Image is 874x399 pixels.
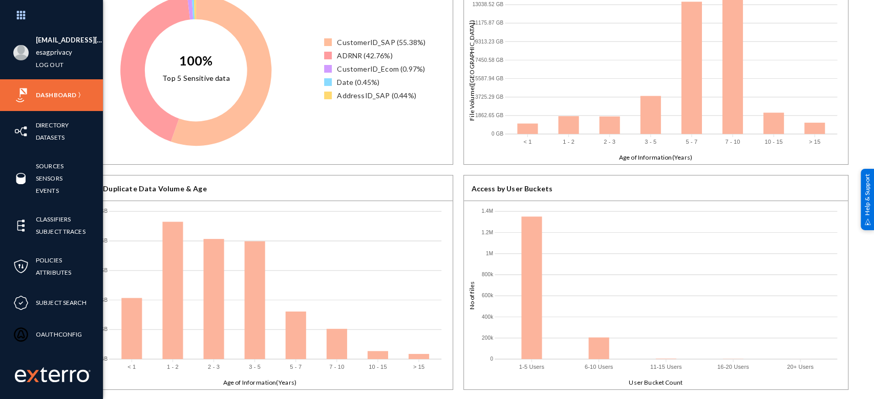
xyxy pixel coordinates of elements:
[36,34,103,47] li: [EMAIL_ADDRESS][DOMAIN_NAME]
[481,208,493,214] text: 1.4M
[36,254,62,266] a: Policies
[523,139,531,145] text: < 1
[36,89,76,101] a: Dashboard
[481,293,493,298] text: 600k
[162,74,230,82] text: Top 5 Sensitive data
[481,314,493,320] text: 400k
[650,364,682,370] text: 11-15 Users
[481,229,493,235] text: 1.2M
[13,45,29,60] img: blank-profile-picture.png
[13,124,29,139] img: icon-inventory.svg
[208,364,220,370] text: 2 - 3
[481,335,493,341] text: 200k
[787,364,814,370] text: 20+ Users
[27,370,39,382] img: exterro-logo.svg
[36,172,62,184] a: Sensors
[619,153,693,161] text: Age of Information(Years)
[337,50,392,61] div: ADRNR (42.76%)
[68,175,453,201] div: Overall Duplicate Data Volume & Age
[290,364,302,370] text: 5 - 7
[686,139,698,145] text: 5 - 7
[491,131,503,137] text: 0 GB
[330,364,345,370] text: 7 - 10
[475,94,503,100] text: 3725.29 GB
[337,63,425,74] div: CustomerID_Ecom (0.97%)
[36,131,65,143] a: Datasets
[36,328,82,340] a: OAuthConfig
[475,76,503,81] text: 5587.94 GB
[13,87,29,103] img: icon-risk-sonar.svg
[179,52,213,68] text: 100%
[36,185,59,196] a: Events
[36,47,72,58] a: esagprivacy
[464,175,848,201] div: Access by User Buckets
[472,2,503,7] text: 13038.52 GB
[468,20,476,121] text: File Volume([GEOGRAPHIC_DATA])
[36,297,87,308] a: Subject Search
[645,139,656,145] text: 3 - 5
[36,59,63,71] a: Log out
[13,295,29,311] img: icon-compliance.svg
[475,57,503,63] text: 7450.58 GB
[490,356,493,362] text: 0
[717,364,749,370] text: 16-20 Users
[36,267,71,278] a: Attributes
[337,77,379,87] div: Date (0.45%)
[36,119,69,131] a: Directory
[337,37,425,48] div: CustomerID_SAP (55.38%)
[861,169,874,230] div: Help & Support
[414,364,425,370] text: > 15
[36,213,71,225] a: Classifiers
[15,367,91,382] img: exterro-work-mark.svg
[585,364,613,370] text: 6-10 Users
[486,251,493,256] text: 1M
[519,364,544,370] text: 1-5 Users
[765,139,783,145] text: 10 - 15
[475,113,503,118] text: 1862.65 GB
[472,20,503,26] text: 11175.87 GB
[809,139,821,145] text: > 15
[629,379,683,386] text: User Bucket Count
[13,171,29,186] img: icon-sources.svg
[337,90,416,101] div: AddressID_SAP (0.44%)
[13,218,29,233] img: icon-elements.svg
[481,272,493,277] text: 800k
[13,327,29,342] img: icon-oauth.svg
[864,218,871,225] img: help_support.svg
[36,226,86,237] a: Subject Traces
[13,259,29,274] img: icon-policies.svg
[167,364,179,370] text: 1 - 2
[6,4,36,26] img: app launcher
[475,38,503,44] text: 9313.23 GB
[249,364,261,370] text: 3 - 5
[726,139,740,145] text: 7 - 10
[36,160,63,172] a: Sources
[369,364,388,370] text: 10 - 15
[223,379,297,386] text: Age of Information(Years)
[563,139,574,145] text: 1 - 2
[604,139,615,145] text: 2 - 3
[127,364,136,370] text: < 1
[468,281,476,310] text: No of files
